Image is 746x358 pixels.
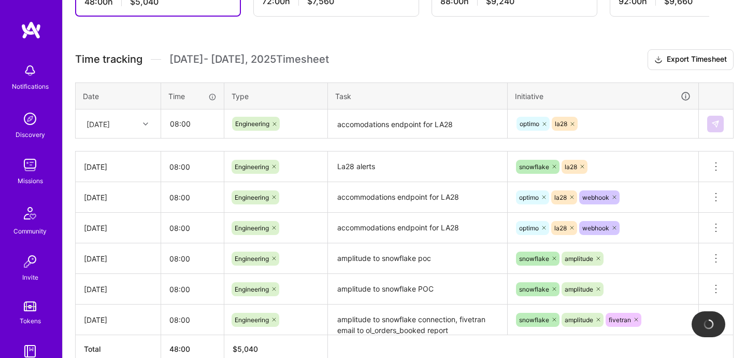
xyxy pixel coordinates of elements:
img: Submit [711,120,720,128]
div: Time [168,91,217,102]
span: webhook [582,224,609,232]
span: Engineering [235,120,269,128]
input: HH:MM [161,276,224,303]
span: Engineering [235,224,269,232]
img: discovery [20,108,40,129]
span: snowflake [519,255,549,263]
div: Initiative [515,90,691,102]
span: Engineering [235,285,269,293]
span: snowflake [519,163,549,171]
textarea: accommodations endpoint for LA28 [329,183,506,212]
span: amplitude [565,316,593,324]
img: bell [20,60,40,81]
div: [DATE] [87,118,110,129]
div: [DATE] [84,314,152,325]
span: amplitude [565,255,593,263]
span: la28 [554,224,567,232]
div: [DATE] [84,161,152,172]
div: null [707,116,725,132]
span: $ 5,040 [233,345,258,353]
span: optimo [520,120,539,128]
span: [DATE] - [DATE] , 2025 Timesheet [169,53,329,66]
textarea: amplitude to snowflake POC [329,275,506,304]
span: snowflake [519,285,549,293]
input: HH:MM [161,245,224,272]
span: fivetran [609,316,631,324]
div: [DATE] [84,192,152,203]
img: loading [703,319,714,330]
span: la28 [565,163,577,171]
th: Task [328,82,508,109]
img: tokens [24,301,36,311]
span: optimo [519,224,539,232]
div: [DATE] [84,223,152,233]
div: Notifications [12,81,49,92]
button: Export Timesheet [648,49,734,70]
input: HH:MM [161,306,224,334]
input: HH:MM [161,184,224,211]
img: Community [18,201,42,226]
textarea: amplitude to snowflake connection, fivetran email to ol_orders_booked report [329,306,506,334]
div: Community [13,226,47,237]
span: optimo [519,194,539,201]
span: amplitude [565,285,593,293]
span: Engineering [235,163,269,171]
div: Invite [22,272,38,283]
th: Type [224,82,328,109]
div: [DATE] [84,253,152,264]
div: [DATE] [84,284,152,295]
span: la28 [554,194,567,201]
textarea: accommodations endpoint for LA28 [329,214,506,242]
div: Missions [18,175,43,186]
div: Discovery [16,129,45,140]
span: webhook [582,194,609,201]
textarea: accomodations endpoint for LA28 [329,111,506,138]
input: HH:MM [161,153,224,181]
i: icon Download [654,54,663,65]
div: Tokens [20,315,41,326]
input: HH:MM [161,214,224,242]
span: la28 [555,120,567,128]
input: HH:MM [162,110,223,137]
span: Engineering [235,255,269,263]
i: icon Chevron [143,121,148,127]
textarea: amplitude to snowflake poc [329,244,506,273]
span: Time tracking [75,53,142,66]
img: teamwork [20,155,40,175]
img: logo [21,21,41,39]
span: snowflake [519,316,549,324]
img: Invite [20,251,40,272]
textarea: La28 alerts [329,153,506,181]
span: Engineering [235,316,269,324]
span: Engineering [235,194,269,201]
th: Date [76,82,161,109]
